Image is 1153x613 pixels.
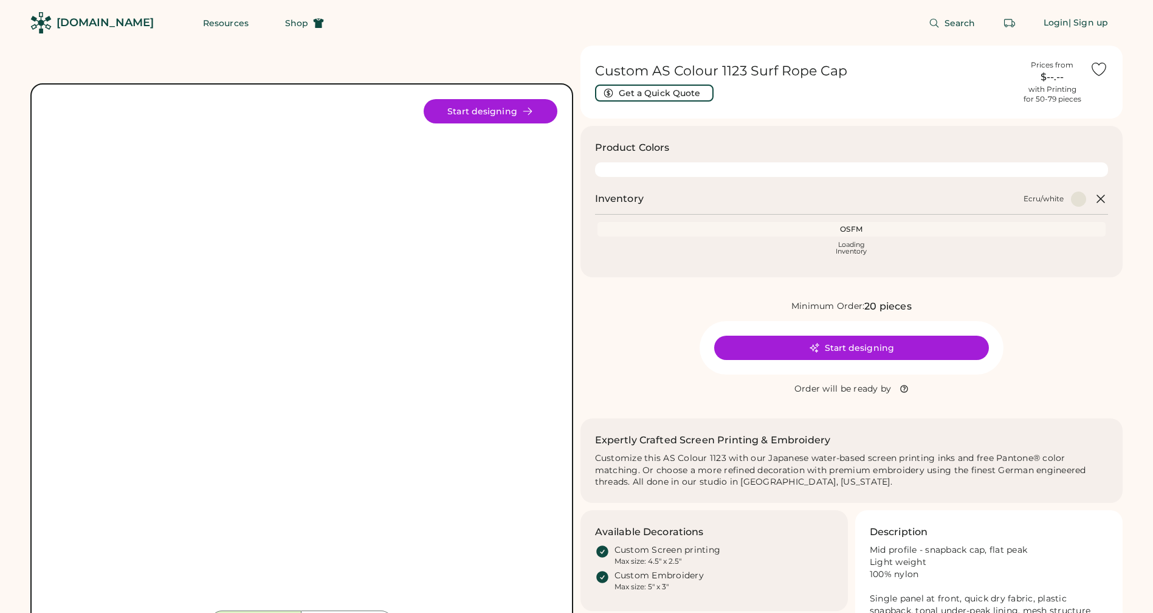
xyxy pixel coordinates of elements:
[864,299,911,314] div: 20 pieces
[870,525,928,539] h3: Description
[614,582,669,592] div: Max size: 5" x 3"
[600,224,1104,234] div: OSFM
[794,383,892,395] div: Order will be ready by
[188,11,263,35] button: Resources
[270,11,339,35] button: Shop
[714,336,989,360] button: Start designing
[614,544,721,556] div: Custom Screen printing
[46,99,557,611] div: 1123 Style Image
[30,12,52,33] img: Rendered Logo - Screens
[791,300,865,313] div: Minimum Order:
[1024,194,1064,204] div: Ecru/white
[595,192,644,206] h2: Inventory
[614,556,681,566] div: Max size: 4.5" x 2.5"
[914,11,990,35] button: Search
[57,15,154,30] div: [DOMAIN_NAME]
[595,63,1015,80] h1: Custom AS Colour 1123 Surf Rope Cap
[595,525,704,539] h3: Available Decorations
[595,140,670,155] h3: Product Colors
[595,85,714,102] button: Get a Quick Quote
[945,19,976,27] span: Search
[614,570,704,582] div: Custom Embroidery
[595,433,831,448] h2: Expertly Crafted Screen Printing & Embroidery
[285,19,308,27] span: Shop
[46,99,557,611] img: 1123 - Ecru/white Front Image
[1044,17,1069,29] div: Login
[1069,17,1108,29] div: | Sign up
[1024,85,1081,104] div: with Printing for 50-79 pieces
[1031,60,1073,70] div: Prices from
[997,11,1022,35] button: Retrieve an order
[424,99,557,123] button: Start designing
[836,241,867,255] div: Loading Inventory
[595,452,1109,489] div: Customize this AS Colour 1123 with our Japanese water-based screen printing inks and free Pantone...
[1022,70,1082,85] div: $--.--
